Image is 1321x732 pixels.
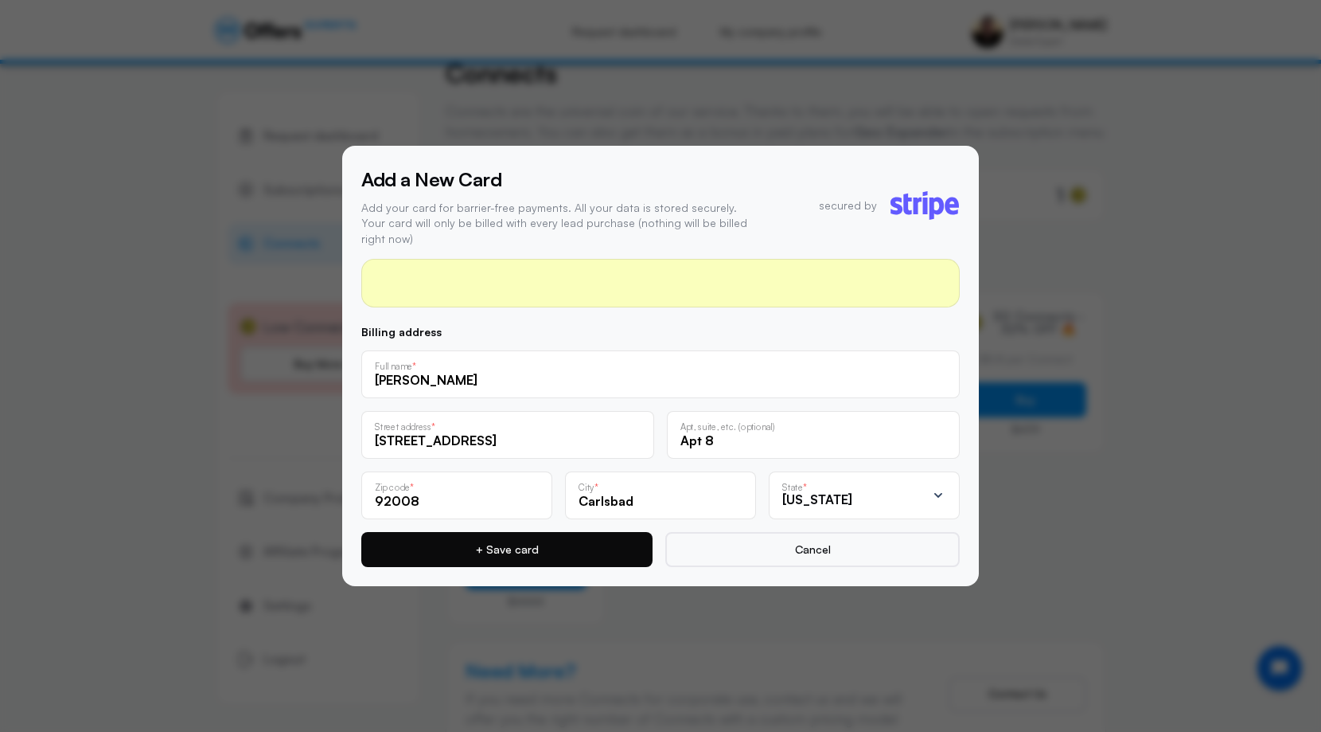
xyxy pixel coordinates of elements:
button: + Save card [361,532,653,567]
p: Full name [375,362,412,370]
p: Street address [375,422,431,431]
p: City [579,483,594,491]
p: Billing address [361,327,960,338]
button: Cancel [665,532,960,567]
p: Zip code [375,483,410,491]
h5: Add a New Card [361,165,755,194]
p: secured by [819,198,877,213]
p: State [782,483,803,492]
p: Add your card for barrier-free payments. All your data is stored securely. Your card will only be... [361,200,755,247]
span: [US_STATE] [782,491,852,507]
iframe: Secure card payment input frame [375,276,946,290]
p: Apt, suite, etc. (optional) [680,422,774,431]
